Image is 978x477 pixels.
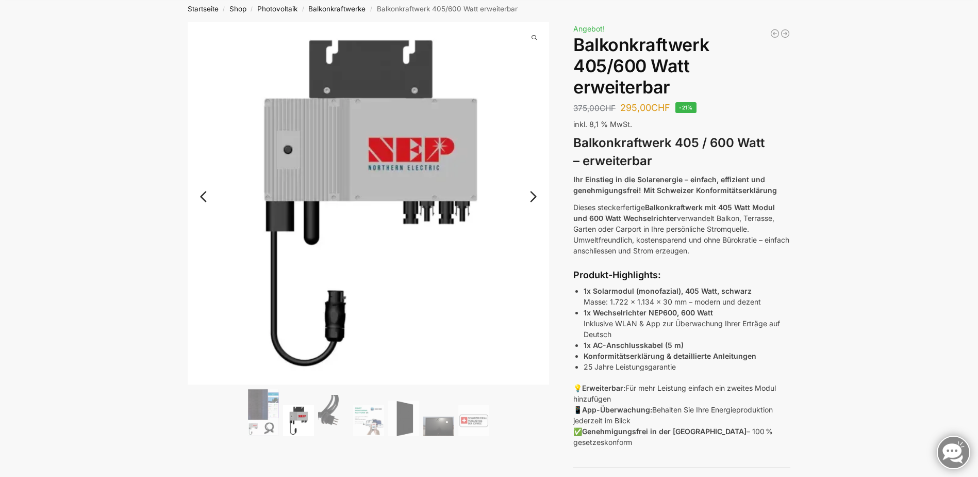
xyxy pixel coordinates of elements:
strong: Balkonkraftwerk mit 405 Watt Modul und 600 Watt Wechselrichter [573,203,775,222]
span: / [366,5,376,13]
li: 25 Jahre Leistungsgarantie [584,361,790,372]
a: Startseite [188,5,219,13]
strong: Konformitätserklärung & detaillierte Anleitungen [584,352,756,360]
a: Balkonkraftwerk 600/810 Watt Fullblack [770,28,780,39]
span: -21% [675,102,697,113]
img: Balkonkraftwerk 405/600 Watt erweiterbar 3 [188,22,550,385]
img: Balkonkraftwerk 405/600 Watt erweiterbar – Bild 6 [423,417,454,436]
img: Balkonkraftwerk 405/600 Watt erweiterbar – Bild 7 [458,405,489,436]
strong: Produkt-Highlights: [573,269,661,280]
img: Anschlusskabel-3meter_schweizer-stecker [318,395,349,436]
span: / [246,5,257,13]
strong: Balkonkraftwerk 405 / 600 Watt – erweiterbar [573,135,765,168]
strong: Ihr Einstieg in die Solarenergie – einfach, effizient und genehmigungsfrei! Mit Schweizer Konform... [573,175,777,195]
span: Angebot! [573,24,605,33]
a: Photovoltaik [257,5,297,13]
a: Shop [229,5,246,13]
strong: Erweiterbar: [582,384,625,392]
img: Balkonkraftwerk 405/600 Watt erweiterbar – Bild 4 [353,405,384,436]
img: Nep 600 [283,405,314,436]
p: Inklusive WLAN & App zur Überwachung Ihrer Erträge auf Deutsch [584,307,790,340]
p: Dieses steckerfertige verwandelt Balkon, Terrasse, Garten oder Carport in Ihre persönliche Stromq... [573,202,790,256]
strong: App-Überwachung: [582,405,652,414]
span: inkl. 8,1 % MwSt. [573,120,632,129]
p: 💡 Für mehr Leistung einfach ein zweites Modul hinzufügen 📱 Behalten Sie Ihre Energieproduktion je... [573,383,790,448]
span: / [297,5,308,13]
strong: 1x Solarmodul (monofazial), 405 Watt, schwarz [584,287,752,295]
bdi: 295,00 [620,102,670,113]
a: Balkonkraftwerke [308,5,366,13]
a: Mega Balkonkraftwerk 1780 Watt mit 2,7 kWh Speicher [780,28,790,39]
bdi: 375,00 [573,103,616,113]
strong: 1x AC-Anschlusskabel (5 m) [584,341,684,349]
span: / [219,5,229,13]
h1: Balkonkraftwerk 405/600 Watt erweiterbar [573,35,790,98]
strong: 1x Wechselrichter NEP600, 600 Watt [584,308,713,317]
p: Masse: 1.722 x 1.134 x 30 mm – modern und dezent [584,285,790,307]
span: CHF [651,102,670,113]
strong: Genehmigungsfrei in der [GEOGRAPHIC_DATA] [582,427,747,436]
span: CHF [600,103,616,113]
img: TommaTech Vorderseite [388,401,419,436]
img: Steckerfertig Plug & Play mit 410 Watt [248,389,279,436]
